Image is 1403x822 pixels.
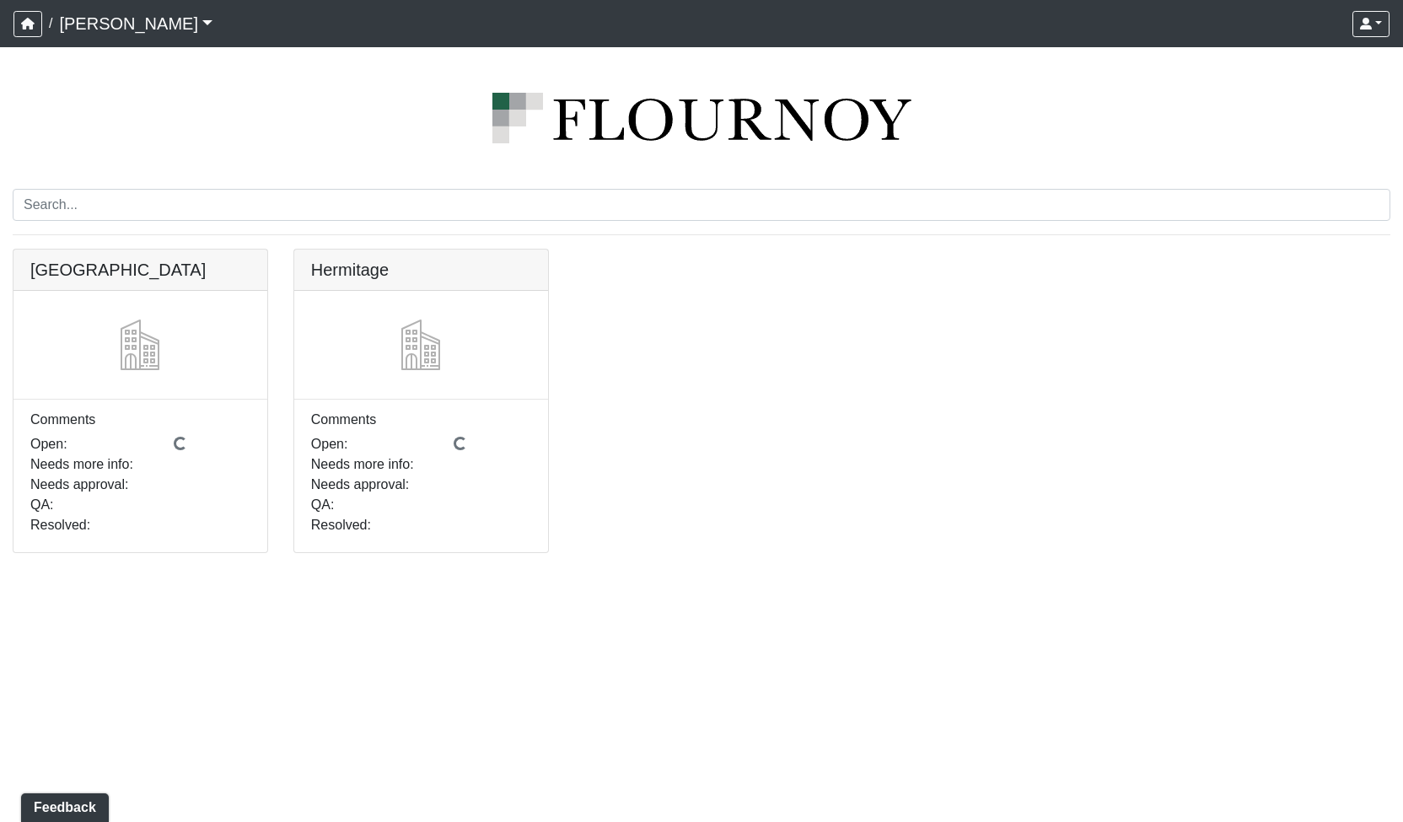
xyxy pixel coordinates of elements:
[59,7,212,40] a: [PERSON_NAME]
[13,189,1390,221] input: Search
[42,7,59,40] span: /
[13,788,112,822] iframe: Ybug feedback widget
[13,93,1390,143] img: logo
